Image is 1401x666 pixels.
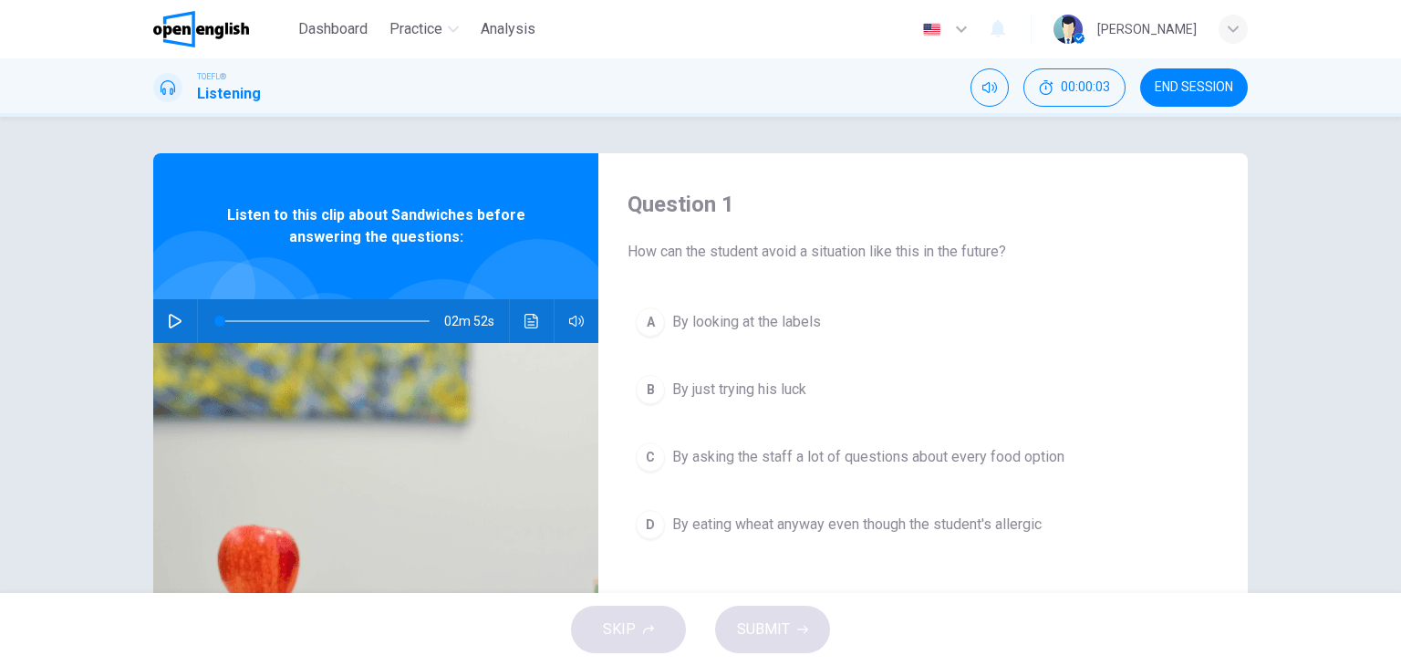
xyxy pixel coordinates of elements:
[628,434,1219,480] button: CBy asking the staff a lot of questions about every food option
[473,13,543,46] button: Analysis
[389,18,442,40] span: Practice
[672,379,806,401] span: By just trying his luck
[382,13,466,46] button: Practice
[1023,68,1126,107] div: Hide
[970,68,1009,107] div: Mute
[1023,68,1126,107] button: 00:00:03
[628,299,1219,345] button: ABy looking at the labels
[298,18,368,40] span: Dashboard
[636,442,665,472] div: C
[1053,15,1083,44] img: Profile picture
[636,307,665,337] div: A
[636,510,665,539] div: D
[672,311,821,333] span: By looking at the labels
[920,23,943,36] img: en
[1140,68,1248,107] button: END SESSION
[628,502,1219,547] button: DBy eating wheat anyway even though the student's allergic
[444,299,509,343] span: 02m 52s
[517,299,546,343] button: Click to see the audio transcription
[1097,18,1197,40] div: [PERSON_NAME]
[197,70,226,83] span: TOEFL®
[628,367,1219,412] button: BBy just trying his luck
[628,190,1219,219] h4: Question 1
[291,13,375,46] button: Dashboard
[153,11,291,47] a: OpenEnglish logo
[213,204,539,248] span: Listen to this clip about Sandwiches before answering the questions:
[197,83,261,105] h1: Listening
[1061,80,1110,95] span: 00:00:03
[636,375,665,404] div: B
[153,11,249,47] img: OpenEnglish logo
[672,514,1042,536] span: By eating wheat anyway even though the student's allergic
[1155,80,1233,95] span: END SESSION
[628,241,1219,263] span: How can the student avoid a situation like this in the future?
[481,18,535,40] span: Analysis
[672,446,1064,468] span: By asking the staff a lot of questions about every food option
